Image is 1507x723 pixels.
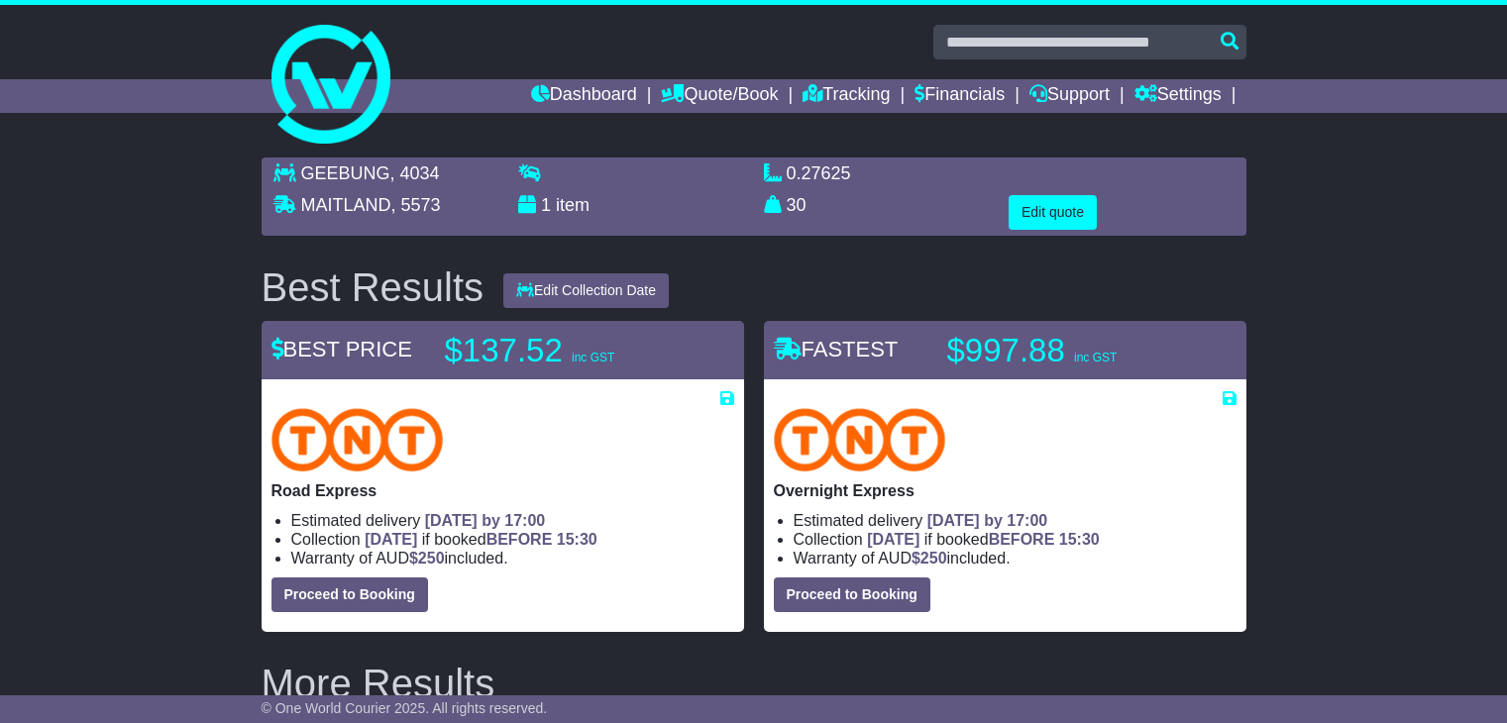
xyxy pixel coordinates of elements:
a: Dashboard [531,79,637,113]
button: Proceed to Booking [271,577,428,612]
li: Collection [794,530,1237,549]
button: Edit quote [1009,195,1097,230]
li: Estimated delivery [794,511,1237,530]
span: 15:30 [557,531,597,548]
a: Settings [1134,79,1222,113]
span: FASTEST [774,337,899,361]
span: $ [409,550,445,567]
span: if booked [867,531,1099,548]
p: Overnight Express [774,481,1237,500]
span: item [556,195,590,215]
span: $ [912,550,947,567]
span: © One World Courier 2025. All rights reserved. [262,700,548,716]
span: 1 [541,195,551,215]
img: TNT Domestic: Overnight Express [774,408,946,471]
span: inc GST [572,351,614,364]
span: 0.27625 [787,163,851,183]
span: , 5573 [391,195,441,215]
li: Estimated delivery [291,511,734,530]
button: Proceed to Booking [774,577,930,612]
span: 15:30 [1059,531,1100,548]
li: Warranty of AUD included. [794,549,1237,568]
p: $997.88 [947,331,1195,370]
span: BEFORE [989,531,1055,548]
img: TNT Domestic: Road Express [271,408,444,471]
span: if booked [365,531,596,548]
a: Tracking [803,79,890,113]
span: BEST PRICE [271,337,412,361]
p: $137.52 [445,331,693,370]
span: [DATE] by 17:00 [927,512,1048,529]
span: [DATE] [867,531,919,548]
span: 30 [787,195,807,215]
button: Edit Collection Date [503,273,669,308]
span: [DATE] [365,531,417,548]
a: Quote/Book [661,79,778,113]
span: BEFORE [486,531,553,548]
span: GEEBUNG [301,163,390,183]
span: 250 [418,550,445,567]
h2: More Results [262,662,1246,705]
a: Financials [915,79,1005,113]
span: inc GST [1074,351,1117,364]
li: Collection [291,530,734,549]
span: 250 [920,550,947,567]
a: Support [1029,79,1110,113]
span: [DATE] by 17:00 [425,512,546,529]
p: Road Express [271,481,734,500]
div: Best Results [252,265,494,309]
li: Warranty of AUD included. [291,549,734,568]
span: , 4034 [390,163,440,183]
span: MAITLAND [301,195,391,215]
